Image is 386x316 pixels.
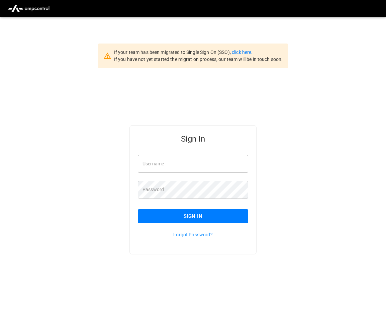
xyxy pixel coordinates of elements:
[138,209,248,223] button: Sign In
[138,231,248,238] p: Forgot Password?
[114,57,283,62] span: If you have not yet started the migration process, our team will be in touch soon.
[232,50,253,55] a: click here.
[114,50,232,55] span: If your team has been migrated to Single Sign On (SSO),
[5,2,52,15] img: ampcontrol.io logo
[138,134,248,144] h5: Sign In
